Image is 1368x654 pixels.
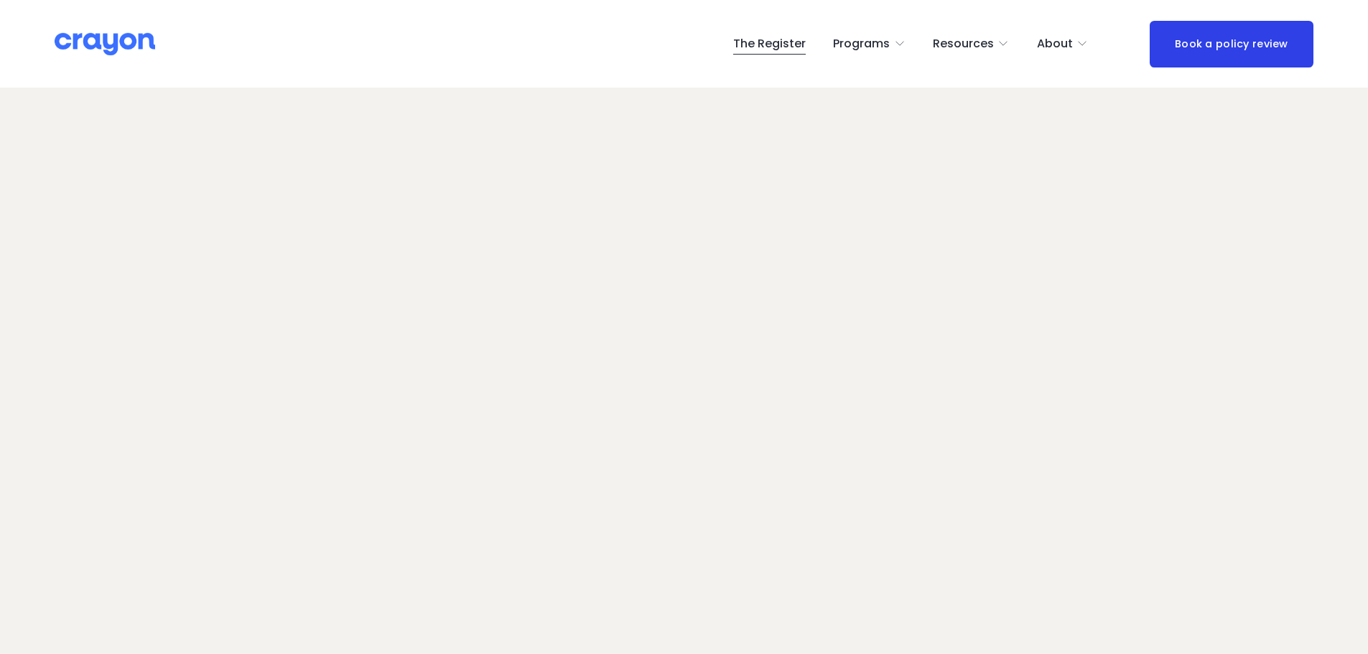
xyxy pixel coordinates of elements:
a: folder dropdown [933,32,1010,55]
span: Resources [933,34,994,55]
a: folder dropdown [833,32,906,55]
span: About [1037,34,1073,55]
span: Programs [833,34,890,55]
a: Book a policy review [1150,21,1313,67]
img: Crayon [55,32,155,57]
a: folder dropdown [1037,32,1089,55]
a: The Register [733,32,806,55]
